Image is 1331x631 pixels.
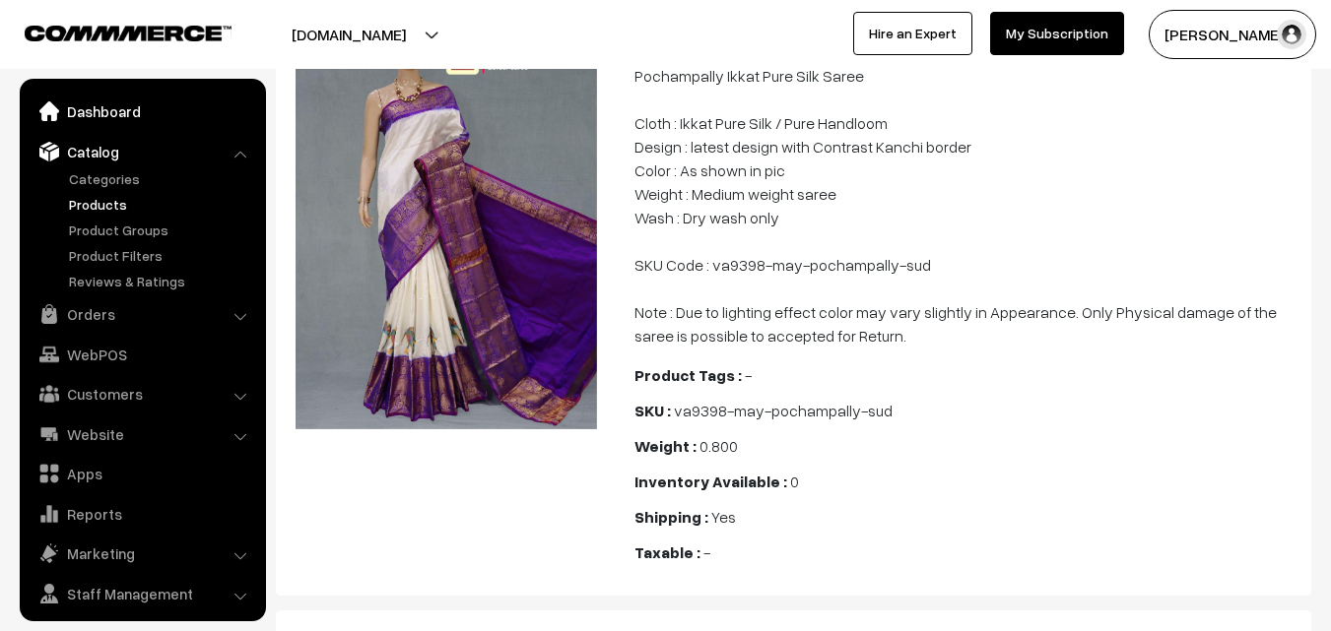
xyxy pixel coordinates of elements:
img: user [1277,20,1306,49]
a: Staff Management [25,576,259,611]
a: Catalog [25,134,259,169]
a: Customers [25,376,259,411]
p: Pochampally Ikkat Pure Silk Saree Cloth : Ikkat Pure Silk / Pure Handloom Design : latest design ... [634,64,1299,347]
b: Shipping : [634,507,708,527]
b: Taxable : [634,542,700,562]
button: [PERSON_NAME] [1149,10,1316,59]
span: Yes [711,507,736,527]
span: va9398-may-pochampally-sud [674,401,893,420]
a: Product Filters [64,245,259,266]
a: Categories [64,168,259,189]
a: Dashboard [25,94,259,129]
span: - [745,365,752,385]
a: Product Groups [64,220,259,240]
a: Hire an Expert [853,12,972,55]
span: 0.800 [699,436,738,456]
span: - [703,542,710,562]
button: [DOMAIN_NAME] [223,10,475,59]
b: Product Tags : [634,365,742,385]
img: COMMMERCE [25,26,232,40]
a: Products [64,194,259,215]
a: Reviews & Ratings [64,271,259,291]
a: Apps [25,456,259,491]
a: Orders [25,296,259,332]
a: WebPOS [25,337,259,372]
span: 0 [790,472,799,491]
b: Inventory Available : [634,472,787,491]
a: COMMMERCE [25,20,197,43]
b: Weight : [634,436,697,456]
a: Marketing [25,536,259,571]
b: SKU : [634,401,671,420]
a: Website [25,416,259,452]
a: My Subscription [990,12,1124,55]
a: Reports [25,496,259,532]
